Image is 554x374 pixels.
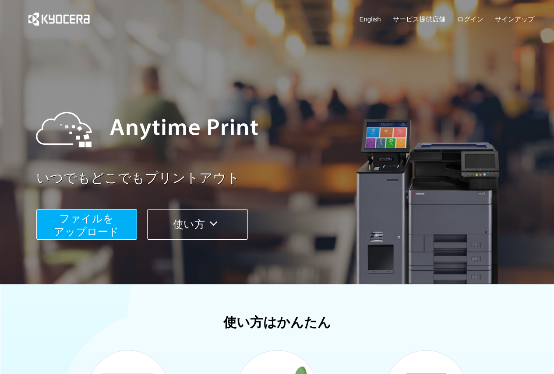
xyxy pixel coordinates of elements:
[393,14,445,24] a: サービス提供店舗
[54,213,119,238] span: ファイルを ​​アップロード
[360,14,381,24] a: English
[147,209,248,240] button: 使い方
[36,209,137,240] button: ファイルを​​アップロード
[36,169,540,188] a: いつでもどこでもプリントアウト
[457,14,483,24] a: ログイン
[495,14,534,24] a: サインアップ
